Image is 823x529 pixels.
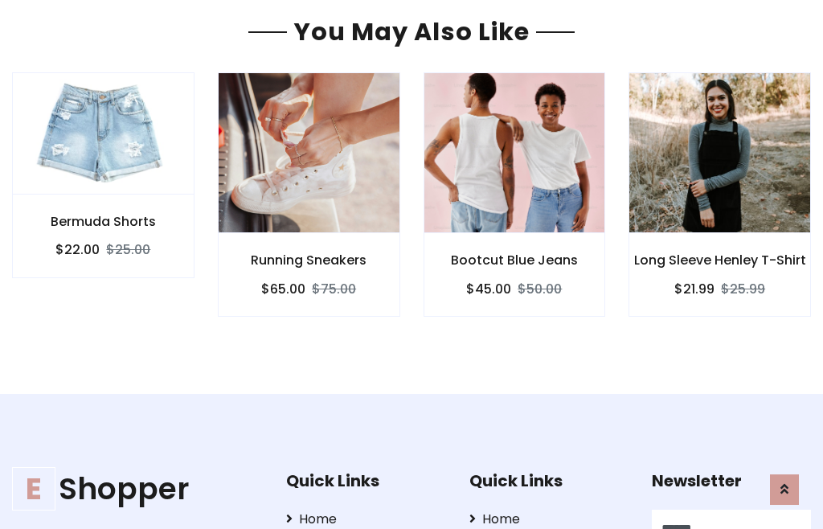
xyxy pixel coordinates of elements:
[312,280,356,298] del: $75.00
[13,214,194,229] h6: Bermuda Shorts
[55,242,100,257] h6: $22.00
[424,72,606,316] a: Bootcut Blue Jeans $45.00$50.00
[721,280,765,298] del: $25.99
[674,281,714,297] h6: $21.99
[466,281,511,297] h6: $45.00
[652,471,811,490] h5: Newsletter
[469,471,629,490] h5: Quick Links
[469,510,629,529] a: Home
[629,252,810,268] h6: Long Sleeve Henley T-Shirt
[12,467,55,511] span: E
[12,471,261,507] a: EShopper
[12,72,194,277] a: Bermuda Shorts $22.00$25.00
[518,280,562,298] del: $50.00
[106,240,150,259] del: $25.00
[286,471,445,490] h5: Quick Links
[424,252,605,268] h6: Bootcut Blue Jeans
[287,14,536,49] span: You May Also Like
[218,72,400,316] a: Running Sneakers $65.00$75.00
[286,510,445,529] a: Home
[219,252,399,268] h6: Running Sneakers
[261,281,305,297] h6: $65.00
[12,471,261,507] h1: Shopper
[629,72,811,316] a: Long Sleeve Henley T-Shirt $21.99$25.99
